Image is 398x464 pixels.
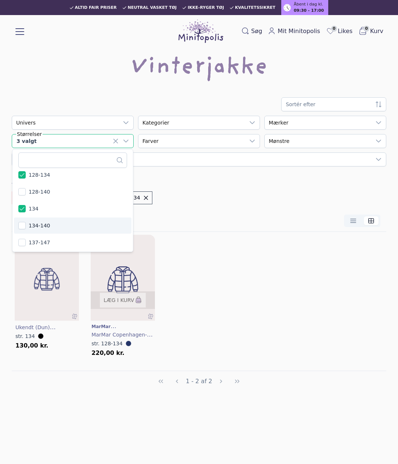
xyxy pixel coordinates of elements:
span: 0 [331,26,337,32]
span: 134-140 [29,222,50,229]
span: 1 - 2 af 2 [186,377,212,386]
li: 128-134 [14,167,131,183]
span: Mit Minitopolis [278,27,320,36]
span: 09:30 - 17:00 [294,8,324,14]
li: 138 [14,251,131,267]
span: Neutral vasket tøj [128,6,177,10]
span: Læg i kurv [104,296,134,304]
a: Ukendt (dun) Vinterjakke [15,324,78,331]
a: MarMar Copenhagen-vinterjakke [91,331,154,338]
span: Søg [251,27,262,36]
img: minitopolis-no-image-warm-clothing-placeholder [84,229,162,331]
span: 134 [130,194,140,202]
span: 130,00 kr. [15,343,48,349]
li: 137-147 [14,234,131,251]
a: MarMar [GEOGRAPHIC_DATA] [91,324,154,330]
li: 134-140 [14,217,131,234]
span: Åbent i dag kl. [294,1,323,8]
ul: Option List [12,81,133,337]
h1: Vinterjakke [131,56,268,80]
span: MarMar [GEOGRAPHIC_DATA] [91,323,143,335]
span: str. 128-134 [91,341,123,346]
span: Kvalitetssikret [235,6,275,10]
a: 0Likes [323,25,355,37]
span: Altid fair priser [75,6,117,10]
span: 137-147 [29,239,50,246]
span: Kurv [370,27,383,36]
span: Ikke-ryger tøj [188,6,224,10]
span: 0 [363,26,369,32]
img: minitopolis-no-image-warm-clothing-placeholder [15,235,79,324]
a: Mit Minitopolis [265,25,323,37]
button: Søg [239,25,265,37]
span: Likes [338,27,352,36]
img: Minitopolis logo [178,19,223,43]
button: Læg i kurv [100,293,146,307]
a: minitopolis-no-image-warm-clothing-placeholderminitopolis-no-image-warm-clothing-placeholderLæg i... [91,235,155,321]
button: 0Kurv [355,25,386,37]
span: 134 [29,205,39,212]
span: 128-140 [29,188,50,195]
button: 134 [126,191,152,204]
li: 134 [14,201,131,217]
span: str. 134 [15,333,35,339]
li: 128-140 [14,184,131,200]
div: Valgte filtre: [12,181,152,190]
span: 128-134 [29,171,50,179]
a: minitopolis-no-image-warm-clothing-placeholderminitopolis-no-image-warm-clothing-placeholder [15,235,79,321]
div: 3 valgt [12,134,119,148]
button: Fjern [12,191,41,204]
span: 220,00 kr. [91,350,124,356]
